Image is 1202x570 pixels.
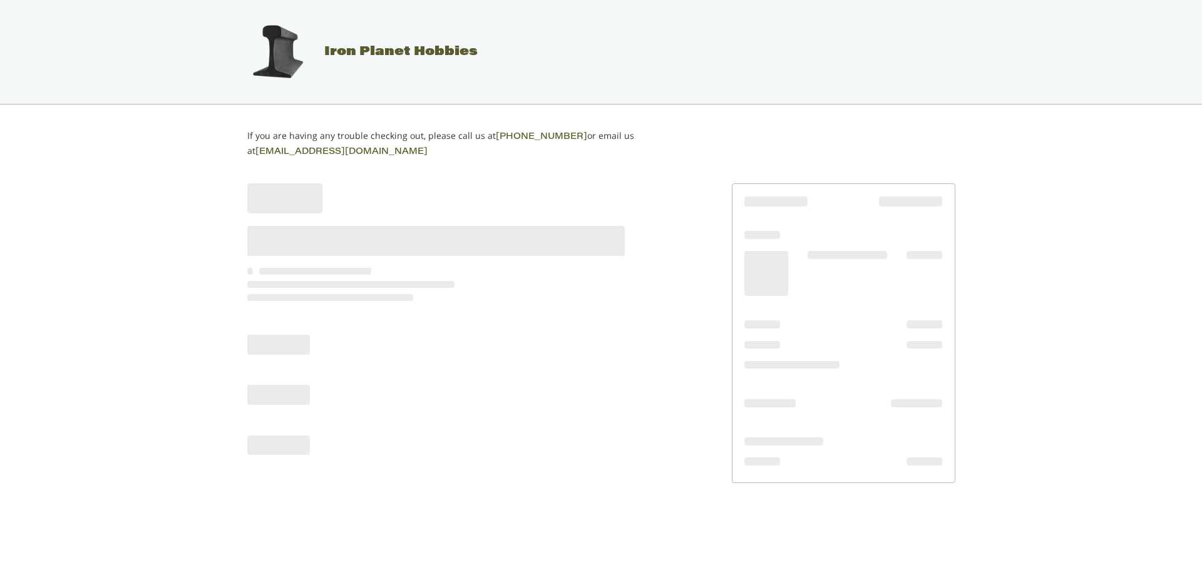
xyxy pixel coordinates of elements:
[247,129,674,159] p: If you are having any trouble checking out, please call us at or email us at
[496,133,587,141] a: [PHONE_NUMBER]
[255,148,428,156] a: [EMAIL_ADDRESS][DOMAIN_NAME]
[324,46,478,58] span: Iron Planet Hobbies
[234,46,478,58] a: Iron Planet Hobbies
[246,21,309,83] img: Iron Planet Hobbies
